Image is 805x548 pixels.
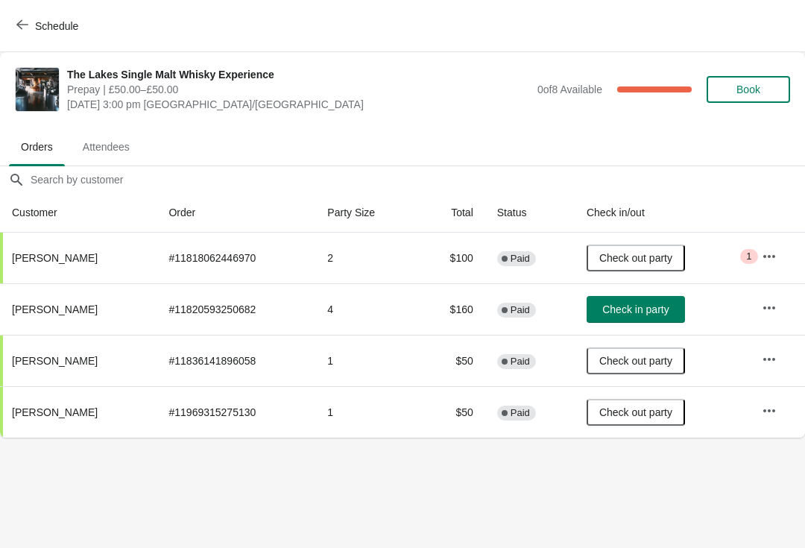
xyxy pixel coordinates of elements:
[736,84,760,95] span: Book
[537,84,602,95] span: 0 of 8 Available
[315,386,417,438] td: 1
[417,386,484,438] td: $50
[157,233,315,283] td: # 11818062446970
[157,283,315,335] td: # 11820593250682
[587,347,685,374] button: Check out party
[485,193,575,233] th: Status
[511,304,530,316] span: Paid
[71,133,142,160] span: Attendees
[157,335,315,386] td: # 11836141896058
[707,76,790,103] button: Book
[35,20,78,32] span: Schedule
[157,193,315,233] th: Order
[315,335,417,386] td: 1
[602,303,669,315] span: Check in party
[746,251,751,262] span: 1
[587,245,685,271] button: Check out party
[67,97,530,112] span: [DATE] 3:00 pm [GEOGRAPHIC_DATA]/[GEOGRAPHIC_DATA]
[67,67,530,82] span: The Lakes Single Malt Whisky Experience
[16,68,59,111] img: The Lakes Single Malt Whisky Experience
[9,133,65,160] span: Orders
[12,303,98,315] span: [PERSON_NAME]
[417,193,484,233] th: Total
[12,252,98,264] span: [PERSON_NAME]
[511,407,530,419] span: Paid
[417,233,484,283] td: $100
[417,283,484,335] td: $160
[157,386,315,438] td: # 11969315275130
[599,252,672,264] span: Check out party
[12,355,98,367] span: [PERSON_NAME]
[587,399,685,426] button: Check out party
[587,296,685,323] button: Check in party
[315,233,417,283] td: 2
[511,253,530,265] span: Paid
[575,193,750,233] th: Check in/out
[12,406,98,418] span: [PERSON_NAME]
[315,193,417,233] th: Party Size
[315,283,417,335] td: 4
[511,356,530,368] span: Paid
[599,355,672,367] span: Check out party
[417,335,484,386] td: $50
[7,13,90,40] button: Schedule
[30,166,805,193] input: Search by customer
[599,406,672,418] span: Check out party
[67,82,530,97] span: Prepay | £50.00–£50.00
